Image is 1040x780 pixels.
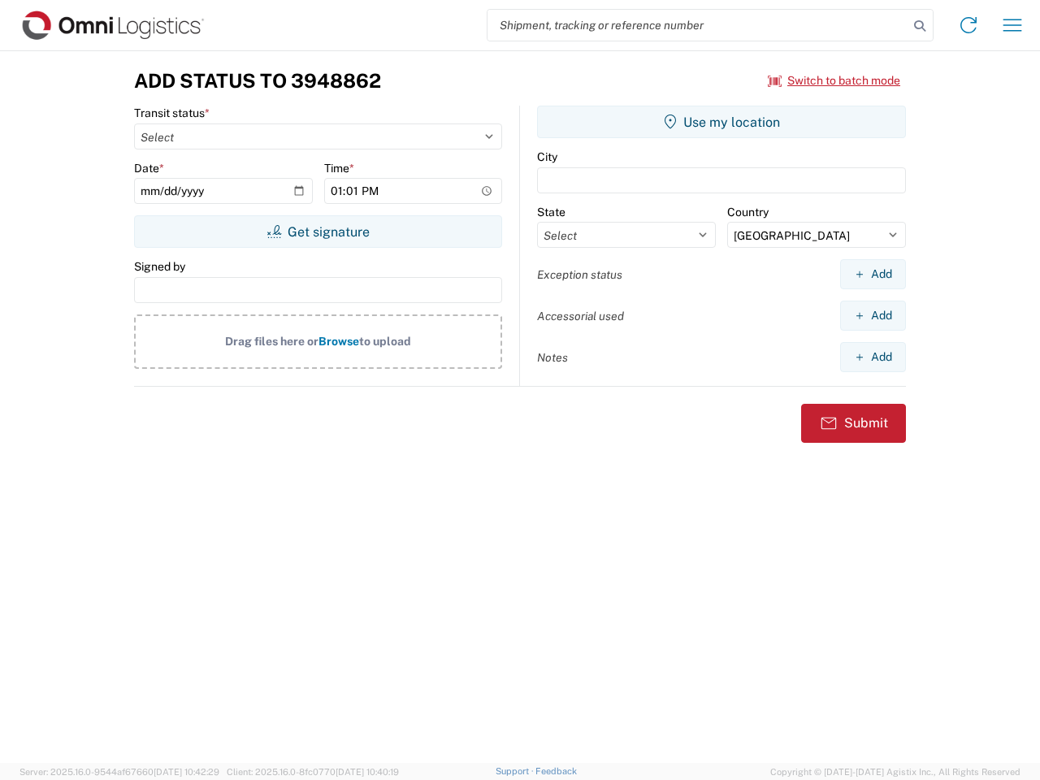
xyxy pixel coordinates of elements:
span: Copyright © [DATE]-[DATE] Agistix Inc., All Rights Reserved [770,765,1020,779]
span: [DATE] 10:42:29 [154,767,219,777]
button: Add [840,301,906,331]
label: City [537,149,557,164]
span: Drag files here or [225,335,318,348]
a: Feedback [535,766,577,776]
button: Use my location [537,106,906,138]
span: to upload [359,335,411,348]
label: Signed by [134,259,185,274]
label: Time [324,161,354,175]
label: Country [727,205,769,219]
span: Server: 2025.16.0-9544af67660 [19,767,219,777]
label: Exception status [537,267,622,282]
label: Date [134,161,164,175]
button: Get signature [134,215,502,248]
h3: Add Status to 3948862 [134,69,381,93]
span: Browse [318,335,359,348]
span: Client: 2025.16.0-8fc0770 [227,767,399,777]
span: [DATE] 10:40:19 [336,767,399,777]
a: Support [496,766,536,776]
button: Add [840,342,906,372]
label: Accessorial used [537,309,624,323]
button: Submit [801,404,906,443]
label: Notes [537,350,568,365]
label: State [537,205,565,219]
button: Add [840,259,906,289]
button: Switch to batch mode [768,67,900,94]
input: Shipment, tracking or reference number [487,10,908,41]
label: Transit status [134,106,210,120]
